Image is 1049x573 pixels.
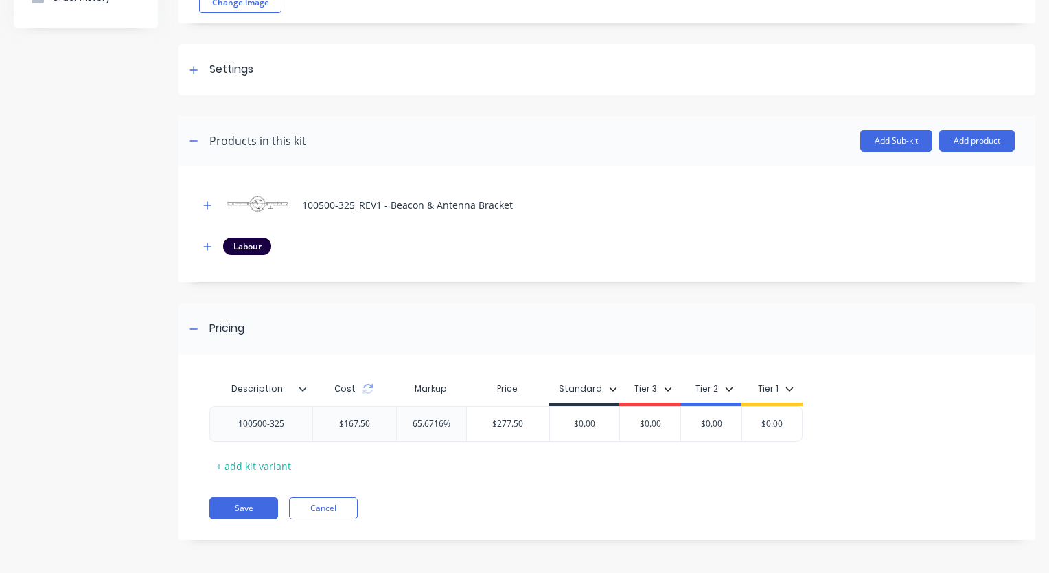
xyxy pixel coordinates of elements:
[758,383,779,395] div: Tier 1
[738,407,807,441] div: $0.00
[209,375,312,403] div: Description
[209,406,803,442] div: 100500-325$167.5065.6716%$277.50$0.00$0.00$0.00$0.00
[328,407,381,441] div: $167.50
[223,238,271,254] div: Labour
[550,407,619,441] div: $0.00
[751,379,800,399] button: Tier 1
[209,497,278,519] button: Save
[939,130,1015,152] button: Add product
[334,383,356,395] span: Cost
[396,375,466,403] div: Markup
[227,415,296,433] div: 100500-325
[289,497,358,519] button: Cancel
[397,407,466,441] div: 65.6716%
[689,379,740,399] button: Tier 2
[466,375,550,403] div: Price
[302,198,513,212] div: 100500-325_REV1 - Beacon & Antenna Bracket
[552,379,624,399] button: Standard
[209,320,244,337] div: Pricing
[209,372,304,406] div: Description
[695,383,718,395] div: Tier 2
[860,130,932,152] button: Add Sub-kit
[627,379,679,399] button: Tier 3
[467,407,550,441] div: $277.50
[223,186,292,224] img: 100500-325_REV1 - Beacon & Antenna Bracket
[634,383,657,395] div: Tier 3
[209,61,253,78] div: Settings
[209,133,306,149] div: Products in this kit
[616,407,684,441] div: $0.00
[209,456,298,477] div: + add kit variant
[559,383,602,395] div: Standard
[312,375,396,403] div: Cost
[677,407,746,441] div: $0.00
